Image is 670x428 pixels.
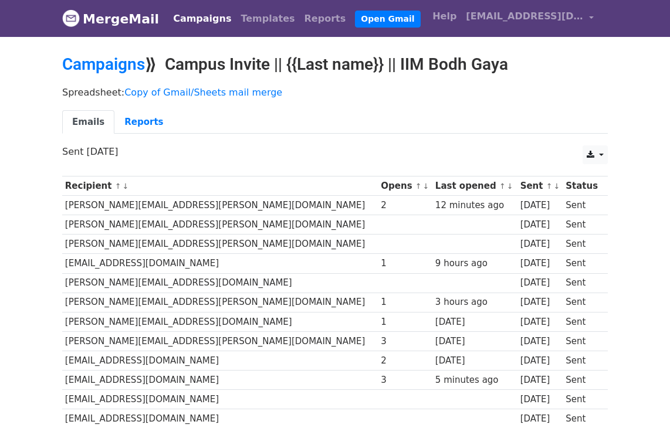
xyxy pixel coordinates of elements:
a: ↑ [415,182,422,191]
div: 3 hours ago [435,295,515,309]
a: Campaigns [168,7,236,30]
th: Opens [378,176,433,196]
span: [EMAIL_ADDRESS][DOMAIN_NAME] [466,9,583,23]
div: [DATE] [520,276,560,290]
div: 3 [381,373,429,387]
div: [DATE] [435,354,515,368]
a: [EMAIL_ADDRESS][DOMAIN_NAME] [461,5,598,32]
div: [DATE] [520,335,560,348]
div: [DATE] [520,295,560,309]
td: [PERSON_NAME][EMAIL_ADDRESS][PERSON_NAME][DOMAIN_NAME] [62,215,378,235]
div: 1 [381,295,429,309]
td: Sent [563,293,602,312]
a: Copy of Gmail/Sheets mail merge [124,87,282,98]
td: [PERSON_NAME][EMAIL_ADDRESS][DOMAIN_NAME] [62,273,378,293]
td: Sent [563,312,602,331]
td: Sent [563,371,602,390]
td: Sent [563,196,602,215]
div: 3 [381,335,429,348]
th: Last opened [432,176,517,196]
div: 1 [381,315,429,329]
div: [DATE] [520,354,560,368]
a: ↓ [507,182,513,191]
td: Sent [563,273,602,293]
td: [PERSON_NAME][EMAIL_ADDRESS][DOMAIN_NAME] [62,312,378,331]
img: MergeMail logo [62,9,80,27]
div: 2 [381,354,429,368]
div: [DATE] [520,257,560,270]
td: Sent [563,351,602,370]
div: 1 [381,257,429,270]
th: Sent [517,176,563,196]
td: Sent [563,235,602,254]
td: [EMAIL_ADDRESS][DOMAIN_NAME] [62,351,378,370]
td: [EMAIL_ADDRESS][DOMAIN_NAME] [62,254,378,273]
a: ↑ [115,182,121,191]
div: 12 minutes ago [435,199,515,212]
div: [DATE] [520,237,560,251]
a: Reports [114,110,173,134]
a: MergeMail [62,6,159,31]
div: 9 hours ago [435,257,515,270]
td: Sent [563,215,602,235]
th: Recipient [62,176,378,196]
td: [PERSON_NAME][EMAIL_ADDRESS][PERSON_NAME][DOMAIN_NAME] [62,235,378,254]
div: 2 [381,199,429,212]
td: [EMAIL_ADDRESS][DOMAIN_NAME] [62,371,378,390]
a: Reports [300,7,351,30]
div: [DATE] [520,218,560,232]
a: ↓ [553,182,560,191]
a: ↓ [122,182,128,191]
h2: ⟫ Campus Invite || {{Last name}} || IIM Bodh Gaya [62,55,608,74]
td: [PERSON_NAME][EMAIL_ADDRESS][PERSON_NAME][DOMAIN_NAME] [62,331,378,351]
th: Status [563,176,602,196]
a: ↑ [546,182,553,191]
div: 5 minutes ago [435,373,515,387]
a: Emails [62,110,114,134]
p: Sent [DATE] [62,145,608,158]
div: [DATE] [520,315,560,329]
div: [DATE] [520,373,560,387]
a: Campaigns [62,55,145,74]
a: ↓ [423,182,429,191]
td: [PERSON_NAME][EMAIL_ADDRESS][PERSON_NAME][DOMAIN_NAME] [62,196,378,215]
a: ↑ [499,182,506,191]
div: [DATE] [435,315,515,329]
div: [DATE] [520,412,560,426]
td: Sent [563,254,602,273]
div: [DATE] [520,393,560,406]
td: [EMAIL_ADDRESS][DOMAIN_NAME] [62,390,378,409]
div: [DATE] [435,335,515,348]
a: Templates [236,7,299,30]
a: Open Gmail [355,11,420,28]
div: [DATE] [520,199,560,212]
p: Spreadsheet: [62,86,608,98]
td: Sent [563,331,602,351]
a: Help [428,5,461,28]
td: Sent [563,390,602,409]
td: [PERSON_NAME][EMAIL_ADDRESS][PERSON_NAME][DOMAIN_NAME] [62,293,378,312]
